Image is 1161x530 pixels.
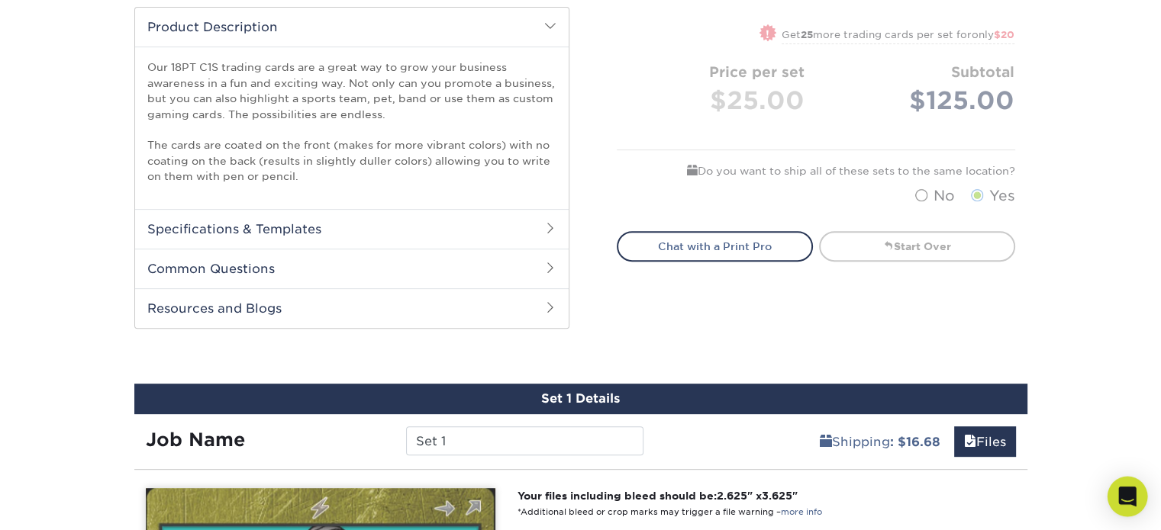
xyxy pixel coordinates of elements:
span: files [964,435,976,449]
span: shipping [820,435,832,449]
a: more info [781,507,822,517]
div: Open Intercom Messenger [1108,477,1148,517]
strong: Job Name [146,429,245,451]
div: Set 1 Details [134,384,1027,414]
a: Files [954,426,1016,457]
h2: Common Questions [135,249,569,288]
a: Chat with a Print Pro [617,231,813,262]
small: *Additional bleed or crop marks may trigger a file warning – [518,507,822,517]
p: Our 18PT C1S trading cards are a great way to grow your business awareness in a fun and exciting ... [147,59,556,184]
h2: Resources and Blogs [135,288,569,328]
a: Shipping: $16.68 [810,426,950,457]
strong: Your files including bleed should be: " x " [518,490,798,502]
span: 2.625 [717,490,747,502]
b: : $16.68 [890,435,940,449]
a: Start Over [819,231,1015,262]
h2: Specifications & Templates [135,209,569,249]
input: Enter a job name [406,426,643,455]
h2: Product Description [135,8,569,47]
span: 3.625 [762,490,792,502]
